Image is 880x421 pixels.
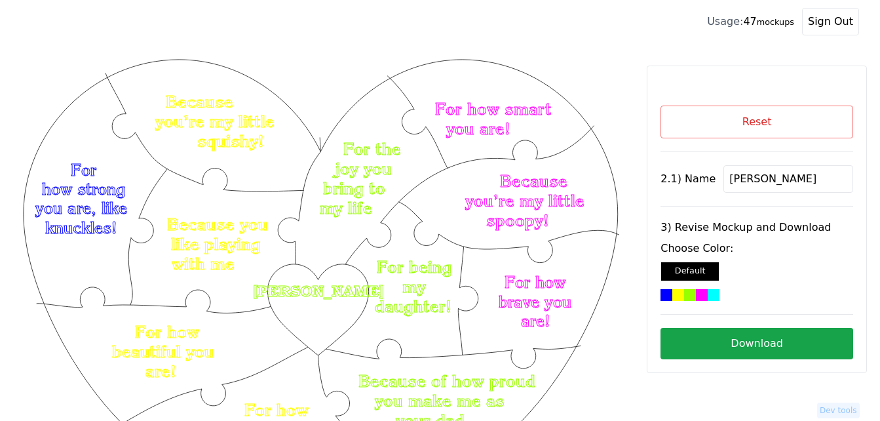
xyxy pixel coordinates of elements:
text: beautiful you [112,342,215,361]
text: my life [320,198,373,218]
small: mockups [757,17,794,27]
span: Usage: [707,15,743,28]
text: Because [500,171,567,191]
button: Sign Out [802,8,859,35]
text: you’re my little [155,111,275,131]
button: Download [660,328,853,359]
text: Because [166,92,233,111]
text: bring to [323,178,385,198]
text: Because of how proud [358,371,535,391]
text: For how [505,273,566,292]
text: you’re my little [465,191,584,210]
text: are! [521,311,550,331]
text: For being [377,257,452,277]
text: brave you [499,292,571,311]
text: are! [145,361,176,381]
text: you make me as [375,391,505,411]
text: For how smart [435,99,552,119]
text: joy you [332,159,392,178]
text: For the [343,139,401,159]
small: Default [675,266,706,275]
text: [PERSON_NAME] [254,283,385,300]
button: Reset [660,106,853,138]
label: 3) Revise Mockup and Download [660,220,853,235]
text: For [71,161,96,180]
text: knuckles! [45,218,117,237]
text: my [402,277,426,296]
label: 2.1) Name [660,171,716,187]
text: you are, like [35,199,127,218]
text: like playing [171,234,261,254]
text: you are! [446,119,510,138]
text: daughter! [375,296,451,316]
div: 47 [707,14,794,30]
button: Dev tools [817,403,860,418]
text: For how [244,400,309,420]
text: spoopy! [486,210,549,230]
text: with me [172,254,235,273]
text: Because you [167,214,268,234]
label: Choose Color: [660,241,853,256]
text: For how [135,322,199,342]
text: how strong [42,180,125,199]
text: squishy! [197,131,264,151]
